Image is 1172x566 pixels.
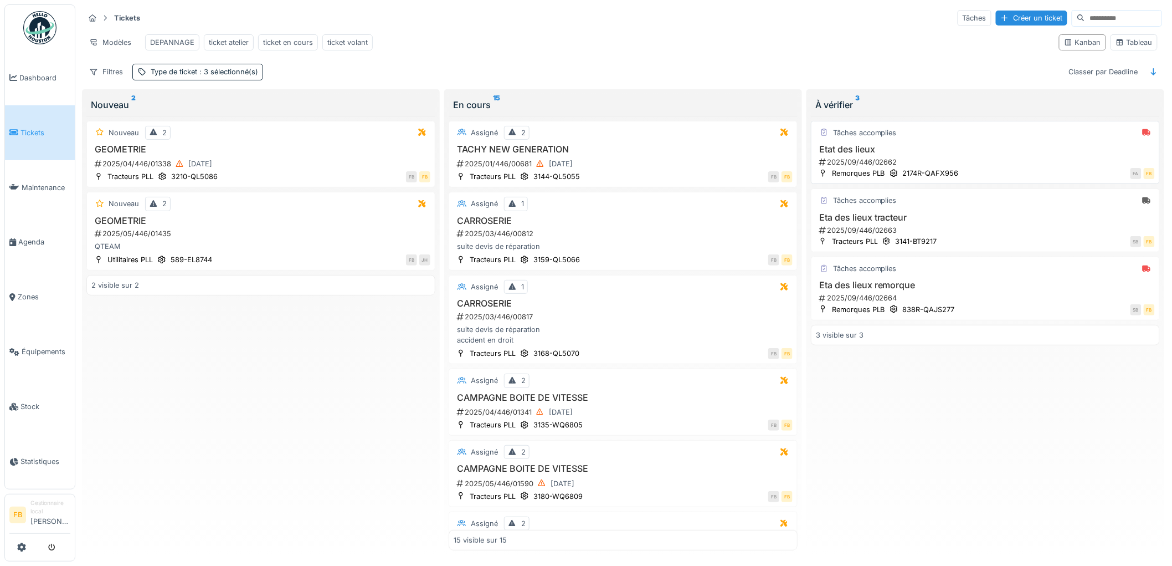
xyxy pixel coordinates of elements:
div: suite devis de réparation [454,241,793,252]
div: 2 [162,198,167,209]
div: 1 [521,198,524,209]
h3: Eta des lieux tracteur [816,212,1155,223]
div: 2025/09/446/02664 [818,293,1155,303]
sup: 2 [131,98,136,111]
div: FB [406,254,417,266]
div: 2025/04/446/01341 [456,405,793,419]
span: Équipements [22,346,70,357]
span: Maintenance [22,182,70,193]
span: : 3 sélectionné(s) [197,68,258,76]
div: Assigné [471,375,498,386]
a: Agenda [5,215,75,270]
div: 838R-QAJS277 [903,304,955,315]
a: Stock [5,379,75,434]
div: Remorques PLB [832,304,885,315]
div: Nouveau [91,98,431,111]
div: Classer par Deadline [1064,64,1143,80]
div: 3168-QL5070 [533,348,579,359]
div: 2 [162,128,167,138]
div: 3180-WQ6809 [533,491,583,502]
div: FB [768,348,779,359]
div: ticket volant [327,37,368,48]
div: 2025/05/446/01590 [456,477,793,491]
div: 2025/04/446/01338 [94,157,430,171]
div: 15 visible sur 15 [454,534,507,545]
div: ticket atelier [209,37,249,48]
div: 3159-QL5066 [533,254,580,265]
div: FB [782,348,793,359]
div: 3135-WQ6805 [533,420,583,430]
span: Stock [20,401,70,412]
div: FB [1144,236,1155,247]
div: 2025/09/446/02663 [818,225,1155,236]
div: Filtres [84,64,128,80]
span: Tickets [20,128,70,138]
div: Tracteurs PLL [832,236,878,247]
div: FB [1144,304,1155,315]
div: Assigné [471,518,498,529]
div: 2 [521,447,526,457]
div: Nouveau [109,198,139,209]
div: Assigné [471,198,498,209]
h3: Etat des lieux [816,144,1155,155]
div: 2 [521,128,526,138]
div: Créer un ticket [996,11,1067,26]
div: À vérifier [815,98,1155,111]
div: Tâches accomplies [833,195,897,206]
div: FB [768,171,779,182]
h3: CAMPAGNE BOITE DE VITESSE [454,392,793,403]
span: Statistiques [20,456,70,467]
div: 2025/03/446/00812 [456,228,793,239]
div: FB [782,254,793,266]
div: 2 [521,518,526,529]
div: QTEAM [91,241,430,252]
div: Tâches accomplies [833,128,897,138]
div: 1 [521,282,524,292]
div: suite devis de réparation accident en droit [454,324,793,345]
div: Tracteurs PLL [470,254,516,265]
a: Maintenance [5,160,75,215]
div: [DATE] [549,159,573,169]
div: JH [419,254,430,266]
div: FB [782,420,793,431]
div: Tracteurs PLL [470,491,516,502]
div: [DATE] [188,159,212,169]
div: 2174R-QAFX956 [903,168,959,179]
div: DEPANNAGE [150,37,194,48]
div: FB [768,420,779,431]
h3: Eta des lieux remorque [816,280,1155,290]
a: Zones [5,270,75,325]
div: 589-EL8744 [171,254,212,265]
div: Tracteurs PLL [470,348,516,359]
div: Gestionnaire local [30,499,70,516]
div: FB [782,171,793,182]
div: 2025/03/446/00817 [456,312,793,322]
div: FB [768,491,779,502]
div: Assigné [471,128,498,138]
div: 2025/05/446/01435 [94,228,430,239]
div: 2 visible sur 2 [91,280,139,290]
div: Nouveau [109,128,139,138]
a: Tickets [5,105,75,160]
div: Modèles [84,34,136,50]
div: 2025/09/446/02662 [818,157,1155,167]
li: [PERSON_NAME] [30,499,70,531]
div: Tracteurs PLL [107,171,153,182]
div: Remorques PLB [832,168,885,179]
div: FB [406,171,417,182]
div: ticket en cours [263,37,313,48]
div: FA [1130,168,1142,179]
h3: GEOMETRIE [91,216,430,226]
span: Agenda [18,237,70,247]
div: 3144-QL5055 [533,171,580,182]
div: Utilitaires PLL [107,254,153,265]
div: 3141-BT9217 [896,236,937,247]
div: 3210-QL5086 [171,171,218,182]
sup: 15 [493,98,500,111]
div: SB [1130,304,1142,315]
div: 2 [521,375,526,386]
div: Tableau [1116,37,1153,48]
a: Dashboard [5,50,75,105]
div: Tracteurs PLL [470,420,516,430]
div: FB [768,254,779,266]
